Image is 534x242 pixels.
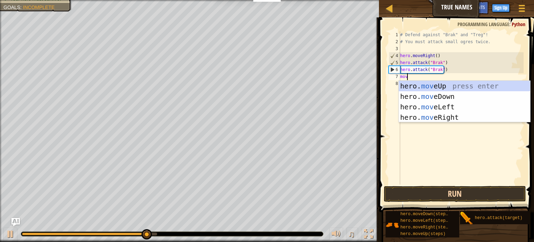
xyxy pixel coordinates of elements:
[400,232,446,236] span: hero.moveUp(steps)
[513,1,531,18] button: Show game menu
[23,5,55,10] span: Incomplete
[20,5,23,10] span: :
[11,218,20,226] button: Ask AI
[512,21,525,28] span: Python
[400,225,453,230] span: hero.moveRight(steps)
[389,73,400,80] div: 7
[400,212,451,217] span: hero.moveDown(steps)
[458,21,509,28] span: Programming language
[3,228,17,242] button: Ctrl + P: Play
[389,52,400,59] div: 4
[3,5,20,10] span: Goals
[475,216,523,220] span: hero.attack(target)
[460,212,473,225] img: portrait.png
[389,45,400,52] div: 3
[509,21,512,28] span: :
[362,228,375,242] button: Toggle fullscreen
[389,66,400,73] div: 6
[389,31,400,38] div: 1
[455,4,467,10] span: Ask AI
[347,228,358,242] button: ♫
[474,4,485,10] span: Hints
[386,218,399,232] img: portrait.png
[384,186,526,202] button: Run
[389,59,400,66] div: 5
[389,38,400,45] div: 2
[492,4,510,12] button: Sign Up
[451,1,470,14] button: Ask AI
[389,80,400,87] div: 8
[348,229,355,239] span: ♫
[400,218,451,223] span: hero.moveLeft(steps)
[329,228,343,242] button: Adjust volume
